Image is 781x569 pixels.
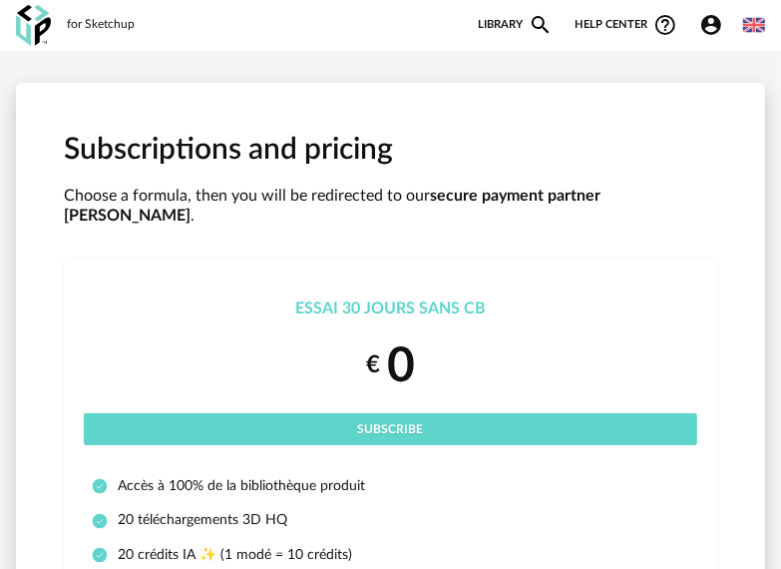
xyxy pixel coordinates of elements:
span: Magnify icon [529,13,553,37]
span: Account Circle icon [699,13,732,37]
div: Essai 30 jours sans CB [84,298,697,319]
p: Choose a formula, then you will be redirected to our . [64,186,717,228]
span: Help Circle Outline icon [653,13,677,37]
h1: Subscriptions and pricing [64,131,717,170]
img: OXP [16,5,51,46]
li: 20 crédits IA ✨ (1 modé = 10 crédits) [92,546,689,564]
div: for Sketchup [67,17,135,33]
button: Subscribe [84,413,697,445]
span: Subscribe [358,423,424,435]
span: 0 [387,342,415,390]
small: € [366,350,380,381]
a: LibraryMagnify icon [478,13,553,37]
li: Accès à 100% de la bibliothèque produit [92,477,689,495]
li: 20 téléchargements 3D HQ [92,511,689,529]
span: Account Circle icon [699,13,723,37]
span: Help centerHelp Circle Outline icon [575,13,677,37]
img: us [743,14,765,36]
